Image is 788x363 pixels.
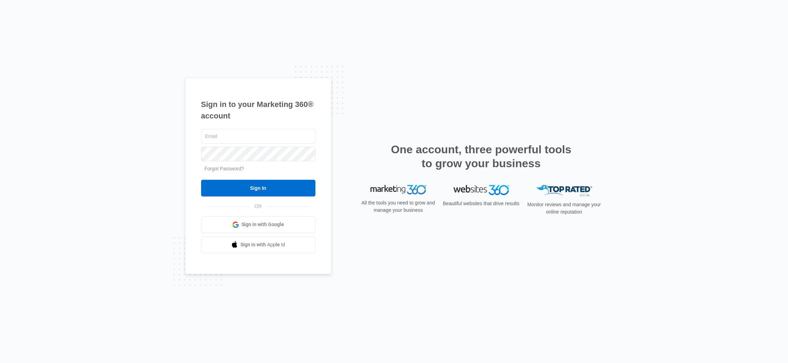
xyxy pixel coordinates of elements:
p: Monitor reviews and manage your online reputation [525,201,603,216]
img: Websites 360 [453,185,509,195]
input: Sign In [201,180,315,196]
a: Sign in with Google [201,216,315,233]
a: Forgot Password? [205,166,244,171]
img: Top Rated Local [536,185,592,196]
span: OR [250,203,267,210]
h1: Sign in to your Marketing 360® account [201,99,315,122]
img: Marketing 360 [370,185,426,195]
h2: One account, three powerful tools to grow your business [389,142,574,170]
p: All the tools you need to grow and manage your business [359,199,437,214]
a: Sign in with Apple Id [201,237,315,253]
p: Beautiful websites that drive results [442,200,520,207]
span: Sign in with Apple Id [240,241,285,248]
input: Email [201,129,315,144]
span: Sign in with Google [242,221,284,228]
